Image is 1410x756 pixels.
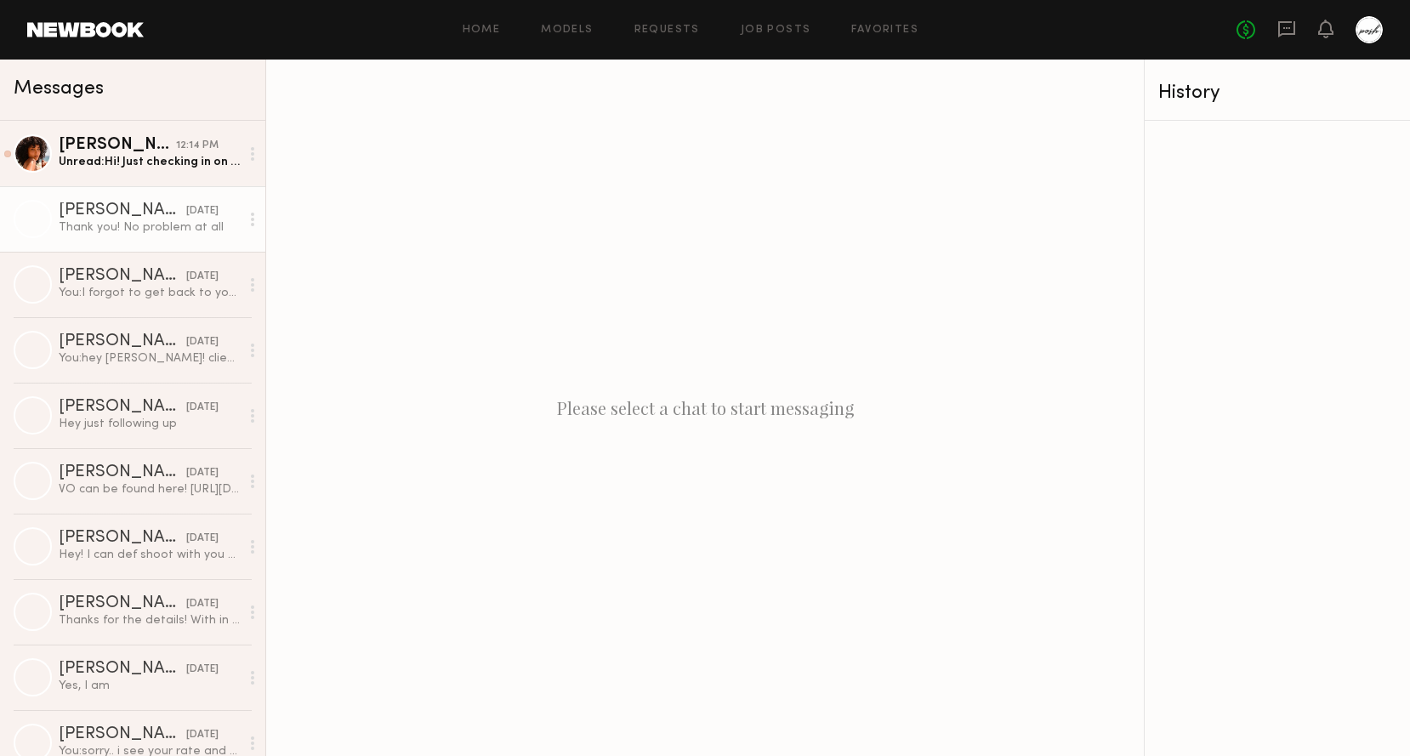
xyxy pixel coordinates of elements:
[59,612,240,628] div: Thanks for the details! With in perpetuity usage, my rate for this would be $850. Let me know if ...
[59,202,186,219] div: [PERSON_NAME]
[266,60,1144,756] div: Please select a chat to start messaging
[186,269,219,285] div: [DATE]
[541,25,593,36] a: Models
[59,481,240,497] div: VO can be found here! [URL][DOMAIN_NAME]
[1158,83,1396,103] div: History
[59,678,240,694] div: Yes, I am
[59,661,186,678] div: [PERSON_NAME]
[59,726,186,743] div: [PERSON_NAME]
[186,203,219,219] div: [DATE]
[59,137,176,154] div: [PERSON_NAME]
[176,138,219,154] div: 12:14 PM
[59,464,186,481] div: [PERSON_NAME]
[186,400,219,416] div: [DATE]
[59,530,186,547] div: [PERSON_NAME]
[59,595,186,612] div: [PERSON_NAME]
[59,399,186,416] div: [PERSON_NAME]
[186,334,219,350] div: [DATE]
[741,25,811,36] a: Job Posts
[463,25,501,36] a: Home
[851,25,918,36] a: Favorites
[186,531,219,547] div: [DATE]
[186,727,219,743] div: [DATE]
[59,350,240,367] div: You: hey [PERSON_NAME]! client just got back to me saying they sent you a polo? are you okay with...
[59,154,240,170] div: Unread: Hi! Just checking in on payment! It says on my end that the job still needs to be approve...
[59,268,186,285] div: [PERSON_NAME]
[59,416,240,432] div: Hey just following up
[59,333,186,350] div: [PERSON_NAME]
[59,285,240,301] div: You: I forgot to get back to you! The product isn't here yet so they just want to postpone this u...
[186,465,219,481] div: [DATE]
[634,25,700,36] a: Requests
[59,547,240,563] div: Hey! I can def shoot with you guys! But when it comes to posting on my feed that’s a different ra...
[14,79,104,99] span: Messages
[59,219,240,236] div: Thank you! No problem at all
[186,596,219,612] div: [DATE]
[186,662,219,678] div: [DATE]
